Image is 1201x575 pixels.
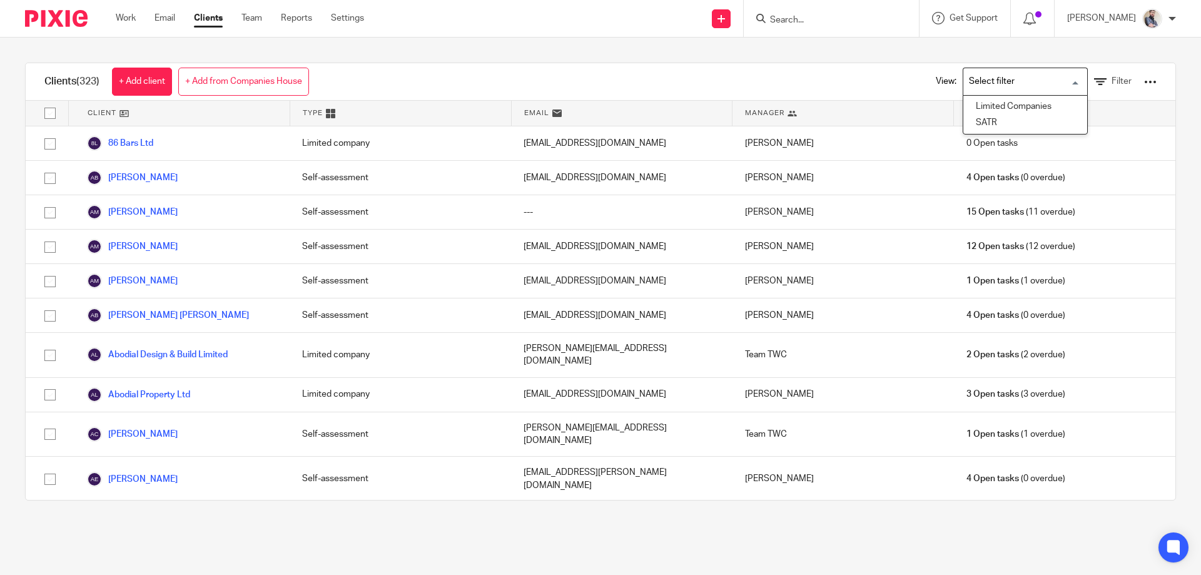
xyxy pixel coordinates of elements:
span: 3 Open tasks [966,388,1019,400]
a: Team [241,12,262,24]
span: 2 Open tasks [966,349,1019,361]
span: 12 Open tasks [966,240,1024,253]
span: (0 overdue) [966,171,1065,184]
span: Filter [1112,77,1132,86]
div: [EMAIL_ADDRESS][DOMAIN_NAME] [511,378,732,412]
div: [EMAIL_ADDRESS][DOMAIN_NAME] [511,126,732,160]
div: [EMAIL_ADDRESS][DOMAIN_NAME] [511,298,732,332]
img: svg%3E [87,347,102,362]
h1: Clients [44,75,99,88]
span: 15 Open tasks [966,206,1024,218]
div: [PERSON_NAME] [732,195,954,229]
img: svg%3E [87,427,102,442]
a: [PERSON_NAME] [87,273,178,288]
span: Email [524,108,549,118]
a: [PERSON_NAME] [PERSON_NAME] [87,308,249,323]
span: 4 Open tasks [966,309,1019,322]
div: Self-assessment [290,457,511,501]
img: svg%3E [87,205,102,220]
a: Work [116,12,136,24]
span: (2 overdue) [966,349,1065,361]
div: [PERSON_NAME] [732,161,954,195]
span: Get Support [950,14,998,23]
img: svg%3E [87,387,102,402]
input: Search [769,15,881,26]
div: Limited company [290,378,511,412]
span: 4 Open tasks [966,171,1019,184]
input: Search for option [965,71,1080,93]
span: (1 overdue) [966,275,1065,287]
img: Pixie [25,10,88,27]
div: Limited company [290,333,511,377]
span: (11 overdue) [966,206,1075,218]
p: [PERSON_NAME] [1067,12,1136,24]
span: (12 overdue) [966,240,1075,253]
span: (323) [76,76,99,86]
input: Select all [38,101,62,125]
div: [PERSON_NAME] [732,230,954,263]
a: + Add from Companies House [178,68,309,96]
img: svg%3E [87,136,102,151]
div: Self-assessment [290,230,511,263]
span: Type [303,108,323,118]
a: Reports [281,12,312,24]
span: (3 overdue) [966,388,1065,400]
img: svg%3E [87,273,102,288]
div: [PERSON_NAME] [732,264,954,298]
div: Team TWC [732,412,954,457]
div: [PERSON_NAME][EMAIL_ADDRESS][DOMAIN_NAME] [511,333,732,377]
div: View: [917,63,1157,100]
div: Self-assessment [290,412,511,457]
a: + Add client [112,68,172,96]
div: [PERSON_NAME][EMAIL_ADDRESS][DOMAIN_NAME] [511,412,732,457]
div: Self-assessment [290,264,511,298]
a: [PERSON_NAME] [87,205,178,220]
a: Email [155,12,175,24]
div: [PERSON_NAME] [732,298,954,332]
a: [PERSON_NAME] [87,472,178,487]
div: [EMAIL_ADDRESS][DOMAIN_NAME] [511,161,732,195]
a: Settings [331,12,364,24]
div: Team TWC [732,333,954,377]
img: Pixie%2002.jpg [1142,9,1162,29]
div: Self-assessment [290,195,511,229]
span: (0 overdue) [966,309,1065,322]
li: Limited Companies [963,99,1087,115]
div: [PERSON_NAME] [732,457,954,501]
span: Client [88,108,116,118]
a: Abodial Property Ltd [87,387,190,402]
li: SATR [963,115,1087,131]
a: Clients [194,12,223,24]
span: 1 Open tasks [966,428,1019,440]
span: 1 Open tasks [966,275,1019,287]
div: Self-assessment [290,161,511,195]
div: [EMAIL_ADDRESS][DOMAIN_NAME] [511,264,732,298]
div: Self-assessment [290,298,511,332]
img: svg%3E [87,170,102,185]
a: [PERSON_NAME] [87,427,178,442]
div: [EMAIL_ADDRESS][PERSON_NAME][DOMAIN_NAME] [511,457,732,501]
img: svg%3E [87,472,102,487]
div: [EMAIL_ADDRESS][DOMAIN_NAME] [511,230,732,263]
a: [PERSON_NAME] [87,170,178,185]
img: svg%3E [87,239,102,254]
div: Search for option [963,68,1088,96]
span: Manager [745,108,784,118]
div: Limited company [290,126,511,160]
div: [PERSON_NAME] [732,378,954,412]
span: (1 overdue) [966,428,1065,440]
span: (0 overdue) [966,472,1065,485]
span: 0 Open tasks [966,137,1018,150]
span: 4 Open tasks [966,472,1019,485]
div: --- [511,195,732,229]
a: [PERSON_NAME] [87,239,178,254]
div: [PERSON_NAME] [732,126,954,160]
img: svg%3E [87,308,102,323]
a: Abodial Design & Build Limited [87,347,228,362]
a: 86 Bars Ltd [87,136,153,151]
